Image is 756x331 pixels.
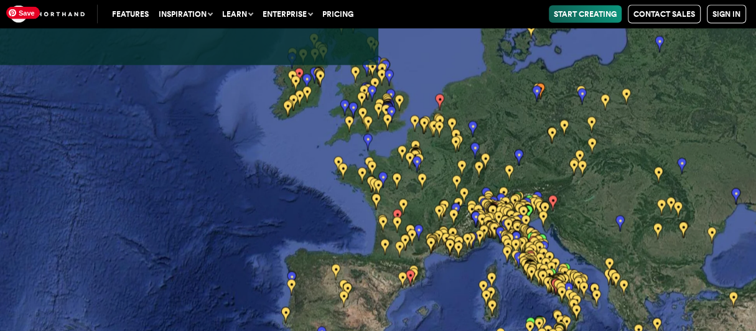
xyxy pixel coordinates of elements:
[107,6,154,23] a: Features
[154,6,217,23] button: Inspiration
[217,6,258,23] button: Learn
[317,6,358,23] a: Pricing
[707,5,746,24] a: Sign in
[258,6,317,23] button: Enterprise
[549,6,622,23] a: Start Creating
[10,6,85,23] img: The Craft
[6,7,40,19] span: Save
[628,5,701,24] a: Contact Sales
